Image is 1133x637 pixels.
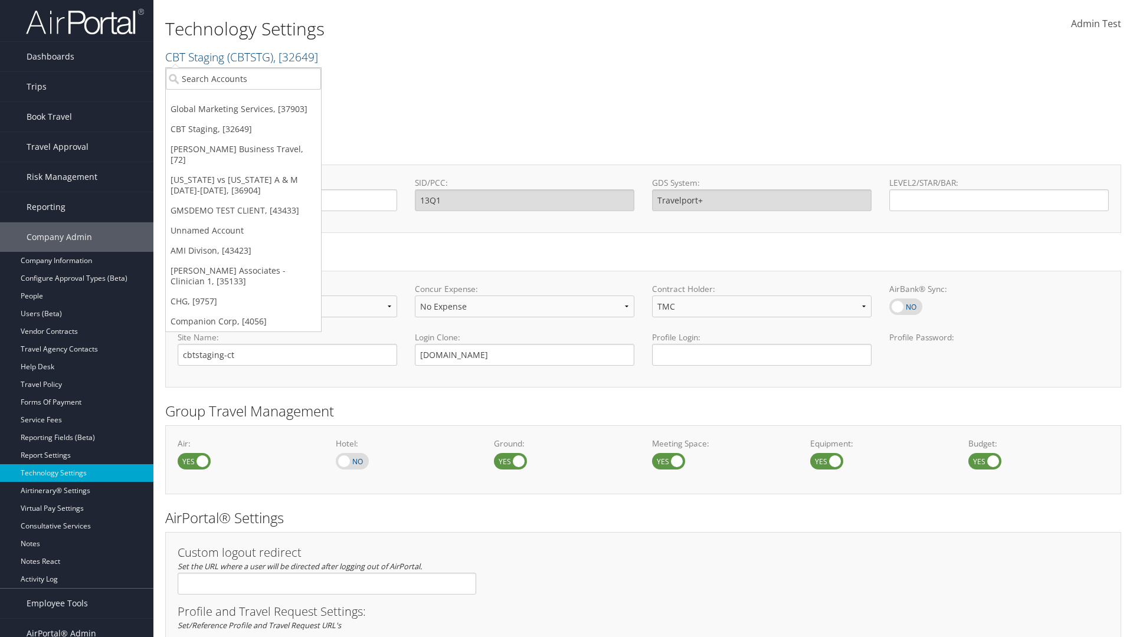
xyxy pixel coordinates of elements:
[166,261,321,291] a: [PERSON_NAME] Associates - Clinician 1, [35133]
[165,140,1112,160] h2: GDS
[652,344,872,366] input: Profile Login:
[178,547,476,559] h3: Custom logout redirect
[178,331,397,343] label: Site Name:
[336,438,476,449] label: Hotel:
[27,132,89,162] span: Travel Approval
[165,49,318,65] a: CBT Staging
[178,620,341,631] em: Set/Reference Profile and Travel Request URL's
[227,49,273,65] span: ( CBTSTG )
[27,102,72,132] span: Book Travel
[26,8,144,35] img: airportal-logo.png
[166,221,321,241] a: Unnamed Account
[165,401,1121,421] h2: Group Travel Management
[652,331,872,365] label: Profile Login:
[166,99,321,119] a: Global Marketing Services, [37903]
[652,283,872,295] label: Contract Holder:
[166,241,321,261] a: AMI Divison, [43423]
[165,247,1121,267] h2: Online Booking Tool
[178,438,318,449] label: Air:
[1071,17,1121,30] span: Admin Test
[1071,6,1121,42] a: Admin Test
[889,298,922,315] label: AirBank® Sync
[166,291,321,311] a: CHG, [9757]
[415,177,634,189] label: SID/PCC:
[166,311,321,331] a: Companion Corp, [4056]
[652,438,793,449] label: Meeting Space:
[889,283,1109,295] label: AirBank® Sync:
[494,438,634,449] label: Ground:
[166,139,321,170] a: [PERSON_NAME] Business Travel, [72]
[889,177,1109,189] label: LEVEL2/STAR/BAR:
[27,72,47,101] span: Trips
[166,68,321,90] input: Search Accounts
[178,606,1109,618] h3: Profile and Travel Request Settings:
[166,201,321,221] a: GMSDEMO TEST CLIENT, [43433]
[165,508,1121,528] h2: AirPortal® Settings
[27,589,88,618] span: Employee Tools
[165,17,803,41] h1: Technology Settings
[415,283,634,295] label: Concur Expense:
[178,561,422,572] em: Set the URL where a user will be directed after logging out of AirPortal.
[27,42,74,71] span: Dashboards
[652,177,872,189] label: GDS System:
[273,49,318,65] span: , [ 32649 ]
[968,438,1109,449] label: Budget:
[166,119,321,139] a: CBT Staging, [32649]
[889,331,1109,365] label: Profile Password:
[415,331,634,343] label: Login Clone:
[27,192,66,222] span: Reporting
[810,438,951,449] label: Equipment:
[27,162,97,192] span: Risk Management
[27,222,92,252] span: Company Admin
[166,170,321,201] a: [US_STATE] vs [US_STATE] A & M [DATE]-[DATE], [36904]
